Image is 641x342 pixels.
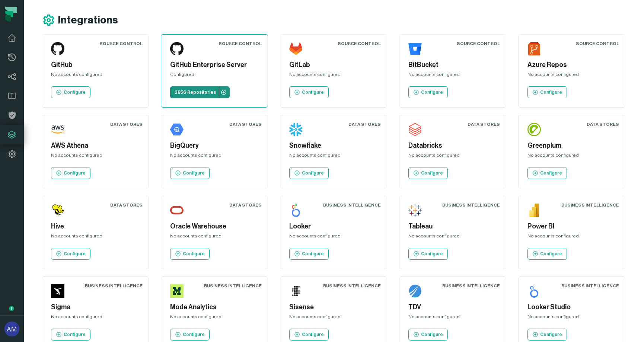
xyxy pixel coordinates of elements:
img: Hive [51,204,64,217]
img: AWS Athena [51,123,64,136]
p: Configure [421,170,443,176]
a: Configure [170,329,210,341]
h5: Snowflake [289,141,378,151]
div: No accounts configured [170,314,259,323]
div: Business Intelligence [561,202,619,208]
a: Configure [51,167,90,179]
a: Configure [408,86,448,98]
div: Business Intelligence [323,202,381,208]
p: Configure [302,332,324,338]
div: No accounts configured [527,314,616,323]
img: GitHub Enterprise Server [170,42,184,55]
div: Business Intelligence [85,283,143,289]
p: 2856 Repositories [175,89,216,95]
p: Configure [540,332,562,338]
div: No accounts configured [408,233,497,242]
div: Data Stores [229,121,262,127]
a: Configure [289,329,329,341]
h5: BitBucket [408,60,497,70]
a: Configure [408,248,448,260]
p: Configure [64,170,86,176]
p: Configure [302,89,324,95]
p: Configure [540,170,562,176]
div: No accounts configured [51,71,140,80]
a: Configure [527,167,567,179]
h5: Azure Repos [527,60,616,70]
div: No accounts configured [289,152,378,161]
div: No accounts configured [527,233,616,242]
h5: Tableau [408,221,497,231]
a: Configure [289,167,329,179]
img: Azure Repos [527,42,541,55]
a: Configure [51,248,90,260]
div: Business Intelligence [442,202,500,208]
div: Data Stores [348,121,381,127]
a: Configure [527,329,567,341]
a: Configure [170,167,210,179]
div: No accounts configured [51,152,140,161]
p: Configure [183,170,205,176]
a: Configure [289,248,329,260]
h5: GitHub Enterprise Server [170,60,259,70]
img: Greenplum [527,123,541,136]
p: Configure [302,170,324,176]
p: Configure [64,89,86,95]
div: Data Stores [110,202,143,208]
img: Power BI [527,204,541,217]
a: Configure [51,329,90,341]
img: Looker [289,204,303,217]
div: No accounts configured [51,314,140,323]
img: GitHub [51,42,64,55]
img: Mode Analytics [170,284,184,298]
img: Snowflake [289,123,303,136]
p: Configure [540,89,562,95]
h5: BigQuery [170,141,259,151]
h5: Databricks [408,141,497,151]
div: No accounts configured [289,233,378,242]
div: Configured [170,71,259,80]
div: No accounts configured [289,71,378,80]
div: No accounts configured [408,314,497,323]
h5: Hive [51,221,140,231]
img: BigQuery [170,123,184,136]
div: No accounts configured [527,71,616,80]
img: Databricks [408,123,422,136]
p: Configure [421,251,443,257]
img: Sisense [289,284,303,298]
p: Configure [421,89,443,95]
div: Data Stores [229,202,262,208]
div: Source Control [219,41,262,47]
h5: Sisense [289,302,378,312]
div: No accounts configured [408,152,497,161]
p: Configure [421,332,443,338]
div: Business Intelligence [323,283,381,289]
img: Oracle Warehouse [170,204,184,217]
a: Configure [51,86,90,98]
div: Source Control [338,41,381,47]
div: Source Control [457,41,500,47]
a: Configure [170,248,210,260]
img: GitLab [289,42,303,55]
div: Business Intelligence [204,283,262,289]
div: No accounts configured [170,233,259,242]
p: Configure [302,251,324,257]
img: Tableau [408,204,422,217]
a: 2856 Repositories [170,86,230,98]
div: Business Intelligence [442,283,500,289]
h5: GitLab [289,60,378,70]
h5: GitHub [51,60,140,70]
div: Business Intelligence [561,283,619,289]
img: avatar of arijeet mukherjee [4,322,19,336]
div: Data Stores [110,121,143,127]
h5: AWS Athena [51,141,140,151]
h5: Looker [289,221,378,231]
h5: Oracle Warehouse [170,221,259,231]
div: Tooltip anchor [8,305,15,312]
p: Configure [64,251,86,257]
div: Data Stores [468,121,500,127]
p: Configure [540,251,562,257]
p: Configure [183,251,205,257]
a: Configure [289,86,329,98]
h5: Greenplum [527,141,616,151]
h5: Mode Analytics [170,302,259,312]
